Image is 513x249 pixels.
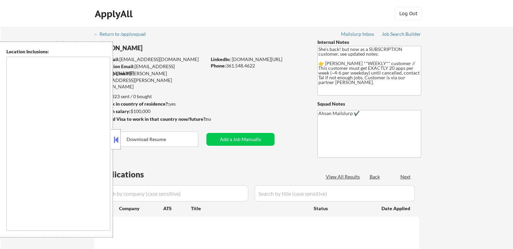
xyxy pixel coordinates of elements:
[232,56,282,62] a: [DOMAIN_NAME][URL]
[94,132,198,147] button: Download Resume
[370,173,380,180] div: Back
[314,202,372,214] div: Status
[255,185,415,201] input: Search by title (case sensitive)
[96,185,248,201] input: Search by company (case sensitive)
[95,56,206,63] div: [EMAIL_ADDRESS][DOMAIN_NAME]
[94,101,169,107] strong: Can work in country of residence?:
[206,116,225,122] div: no
[395,7,422,20] button: Log Out
[95,8,135,20] div: ApplyAll
[211,56,231,62] strong: LinkedIn:
[163,205,191,212] div: ATS
[6,48,110,55] div: Location Inclusions:
[95,63,206,76] div: [EMAIL_ADDRESS][DOMAIN_NAME]
[341,32,375,36] div: Mailslurp Inbox
[381,205,411,212] div: Date Applied
[94,93,206,100] div: 823 sent / 0 bought
[119,205,163,212] div: Company
[94,108,206,115] div: $100,000
[317,101,421,107] div: Squad Notes
[211,62,306,69] div: 361.548.4622
[211,63,226,68] strong: Phone:
[94,31,152,38] a: ← Return to /applysquad
[317,39,421,46] div: Internal Notes
[94,44,233,52] div: [PERSON_NAME]
[206,133,275,146] button: Add a Job Manually
[191,205,307,212] div: Title
[382,32,421,36] div: Job Search Builder
[96,170,163,178] div: Applications
[326,173,362,180] div: View All Results
[94,70,206,90] div: [PERSON_NAME][EMAIL_ADDRESS][PERSON_NAME][DOMAIN_NAME]
[341,31,375,38] a: Mailslurp Inbox
[94,116,207,122] strong: Will need Visa to work in that country now/future?:
[94,101,204,107] div: yes
[94,32,152,36] div: ← Return to /applysquad
[400,173,411,180] div: Next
